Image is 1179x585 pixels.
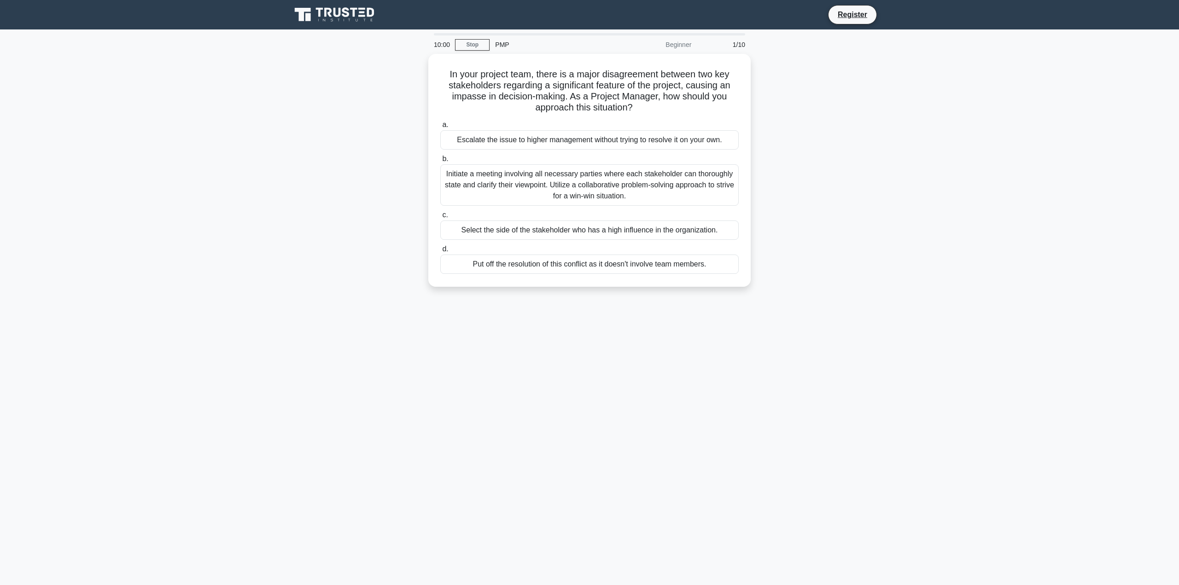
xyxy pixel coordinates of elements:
[440,220,739,240] div: Select the side of the stakeholder who has a high influence in the organization.
[440,130,739,150] div: Escalate the issue to higher management without trying to resolve it on your own.
[439,69,740,114] h5: In your project team, there is a major disagreement between two key stakeholders regarding a sign...
[455,39,490,51] a: Stop
[832,9,873,20] a: Register
[442,155,448,162] span: b.
[616,35,697,54] div: Beginner
[428,35,455,54] div: 10:00
[442,211,448,219] span: c.
[440,164,739,206] div: Initiate a meeting involving all necessary parties where each stakeholder can thoroughly state an...
[442,121,448,128] span: a.
[490,35,616,54] div: PMP
[442,245,448,253] span: d.
[697,35,751,54] div: 1/10
[440,255,739,274] div: Put off the resolution of this conflict as it doesn't involve team members.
